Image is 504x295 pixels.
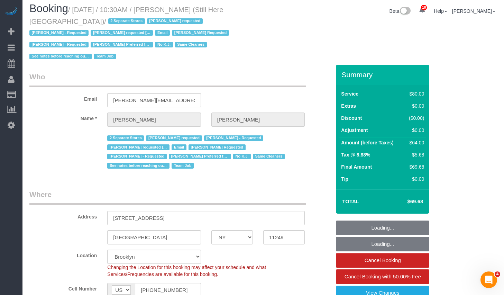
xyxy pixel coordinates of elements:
span: See notes before reaching out to customer [107,163,169,168]
span: 2 Separate Stores [107,135,144,141]
div: $5.68 [406,151,424,158]
span: [PERSON_NAME] Requested [189,144,246,150]
span: [PERSON_NAME] - Requested [29,30,89,36]
span: Team Job [172,163,194,168]
div: $0.00 [406,127,424,134]
a: Cancel Booking [336,253,429,268]
label: Name * [24,113,102,122]
a: [PERSON_NAME] [452,8,495,14]
a: Help [434,8,447,14]
label: Tax @ 8.88% [341,151,370,158]
span: [PERSON_NAME] - Requested [107,154,166,159]
input: Zip Code [263,230,305,244]
h3: Summary [341,71,426,79]
div: $69.68 [406,163,424,170]
span: [PERSON_NAME] requested [STREET_ADDRESS] [91,30,153,36]
label: Email [24,93,102,102]
input: City [107,230,201,244]
span: Team Job [94,54,116,59]
div: ($0.00) [406,115,424,122]
span: Same Cleaners [175,42,207,47]
div: $64.00 [406,139,424,146]
h4: $69.68 [386,199,423,205]
span: [PERSON_NAME] - Requested [204,135,263,141]
label: Tip [341,176,348,182]
span: Changing the Location for this booking may affect your schedule and what Services/Frequencies are... [107,265,266,277]
span: 18 [421,5,427,10]
legend: Who [29,72,306,87]
span: Email [172,144,186,150]
div: $0.00 [406,102,424,109]
span: / [29,18,231,61]
span: No K.J. [233,154,251,159]
label: Amount (before Taxes) [341,139,393,146]
span: [PERSON_NAME] requested [STREET_ADDRESS] [107,144,169,150]
span: 2 Separate Stores [108,18,145,24]
span: [PERSON_NAME] Preferred for [STREET_ADDRESS][PERSON_NAME] [169,154,231,159]
span: [PERSON_NAME] Requested [172,30,229,36]
label: Location [24,250,102,259]
label: Discount [341,115,362,122]
span: [PERSON_NAME] requested [147,18,203,24]
span: Cancel Booking with 50.00% Fee [345,274,421,279]
iframe: Intercom live chat [480,271,497,288]
label: Cell Number [24,283,102,292]
small: / [DATE] / 10:30AM / [PERSON_NAME] (Still Here [GEOGRAPHIC_DATA]) [29,6,231,61]
label: Extras [341,102,356,109]
a: 18 [415,3,429,18]
span: 4 [495,271,500,277]
strong: Total [342,198,359,204]
a: Beta [390,8,411,14]
div: $80.00 [406,90,424,97]
span: [PERSON_NAME] requested [146,135,202,141]
input: Email [107,93,201,107]
span: See notes before reaching out to customer [29,54,92,59]
img: New interface [399,7,411,16]
input: First Name [107,113,201,127]
div: $0.00 [406,176,424,182]
input: Last Name [211,113,305,127]
span: Email [155,30,170,36]
img: Automaid Logo [4,7,18,17]
label: Address [24,211,102,220]
span: Booking [29,2,68,15]
a: Cancel Booking with 50.00% Fee [336,269,429,284]
label: Adjustment [341,127,368,134]
span: Same Cleaners [253,154,285,159]
span: [PERSON_NAME] - Requested [29,42,89,47]
span: No K.J. [155,42,173,47]
span: [PERSON_NAME] Preferred for [STREET_ADDRESS][PERSON_NAME] [91,42,153,47]
label: Service [341,90,358,97]
legend: Where [29,189,306,205]
label: Final Amount [341,163,372,170]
